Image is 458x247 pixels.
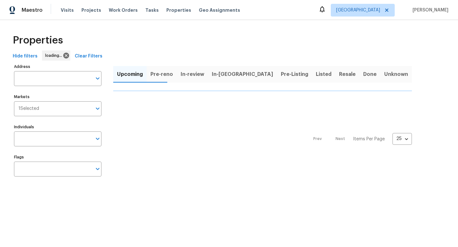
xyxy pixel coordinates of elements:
[145,8,159,12] span: Tasks
[22,7,43,13] span: Maestro
[14,155,101,159] label: Flags
[13,52,38,60] span: Hide filters
[336,7,380,13] span: [GEOGRAPHIC_DATA]
[81,7,101,13] span: Projects
[316,70,331,79] span: Listed
[14,65,101,69] label: Address
[353,136,385,142] p: Items Per Page
[109,7,138,13] span: Work Orders
[307,95,412,183] nav: Pagination Navigation
[384,70,408,79] span: Unknown
[42,50,70,61] div: loading...
[150,70,173,79] span: Pre-reno
[212,70,273,79] span: In-[GEOGRAPHIC_DATA]
[166,7,191,13] span: Properties
[363,70,377,79] span: Done
[199,7,240,13] span: Geo Assignments
[10,50,40,62] button: Hide filters
[72,50,105,62] button: Clear Filters
[18,106,39,111] span: 1 Selected
[93,164,102,173] button: Open
[75,52,102,60] span: Clear Filters
[14,95,101,99] label: Markets
[14,125,101,129] label: Individuals
[181,70,204,79] span: In-review
[45,52,65,59] span: loading...
[13,37,63,43] span: Properties
[392,130,412,147] div: 25
[93,74,102,83] button: Open
[281,70,308,79] span: Pre-Listing
[93,104,102,113] button: Open
[117,70,143,79] span: Upcoming
[93,134,102,143] button: Open
[410,7,448,13] span: [PERSON_NAME]
[339,70,356,79] span: Resale
[61,7,74,13] span: Visits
